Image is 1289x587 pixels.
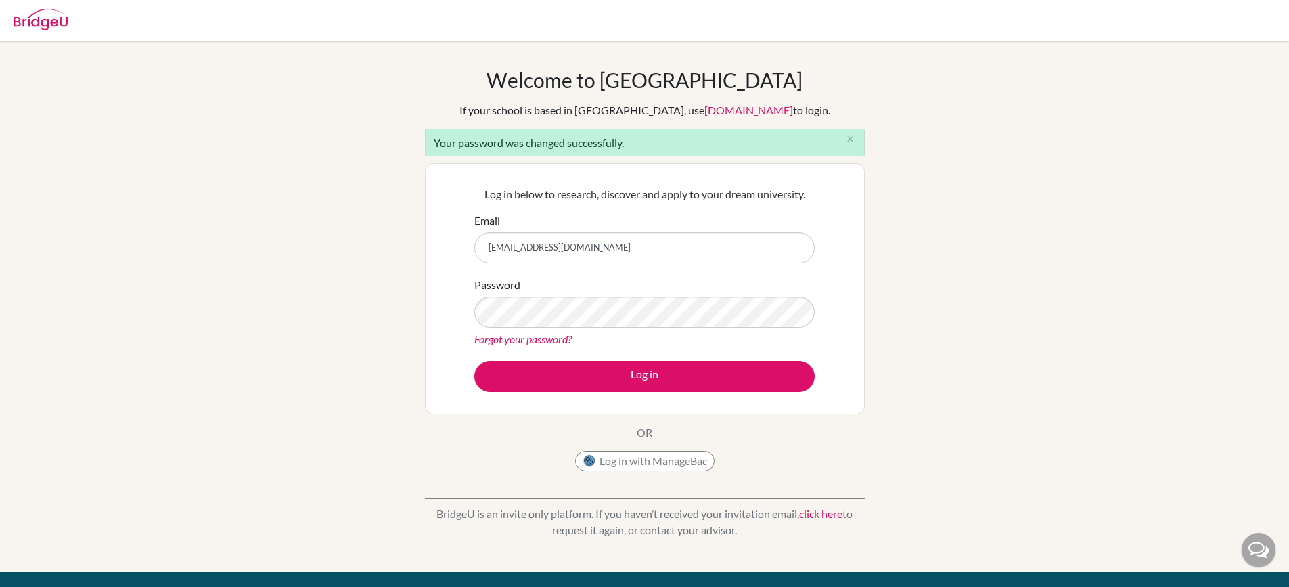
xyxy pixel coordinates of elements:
button: Log in [474,361,815,392]
button: Close [837,129,864,150]
a: [DOMAIN_NAME] [704,104,793,116]
div: Your password was changed successfully. [425,129,865,156]
a: Forgot your password? [474,332,572,345]
p: Log in below to research, discover and apply to your dream university. [474,186,815,202]
label: Email [474,213,500,229]
p: BridgeU is an invite only platform. If you haven’t received your invitation email, to request it ... [425,506,865,538]
div: If your school is based in [GEOGRAPHIC_DATA], use to login. [459,102,830,118]
span: Ayuda [29,9,66,22]
button: Log in with ManageBac [575,451,715,471]
label: Password [474,277,520,293]
i: close [845,134,855,144]
a: click here [799,507,842,520]
p: OR [637,425,652,441]
h1: Welcome to [GEOGRAPHIC_DATA] [487,68,802,92]
img: Bridge-U [14,9,68,30]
